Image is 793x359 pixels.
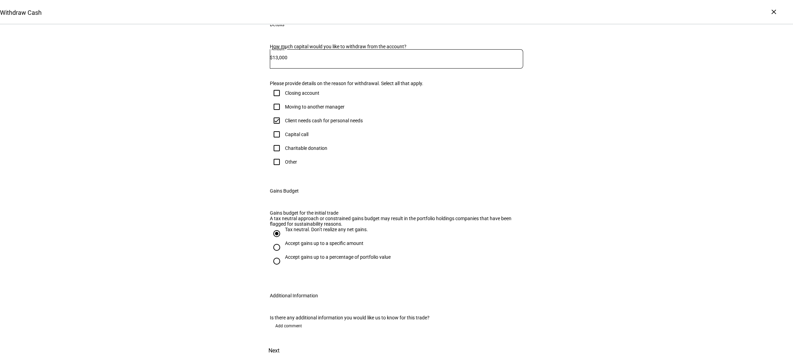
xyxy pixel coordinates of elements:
div: Other [285,159,297,165]
mat-label: Amount* [272,47,286,51]
div: Gains Budget [270,188,299,194]
div: Closing account [285,90,319,96]
div: Client needs cash for personal needs [285,118,363,123]
div: Capital call [285,132,308,137]
div: Is there any additional information you would like us to know for this trade? [270,315,523,320]
div: Gains budget for the initial trade [270,210,523,216]
div: × [768,6,779,17]
div: How much capital would you like to withdraw from the account? [270,44,523,49]
button: Add comment [270,320,307,331]
div: Additional Information [270,293,318,298]
span: Next [268,342,279,359]
div: Accept gains up to a specific amount [285,240,363,246]
button: Next [259,342,289,359]
div: Moving to another manager [285,104,345,110]
div: Please provide details on the reason for withdrawal. Select all that apply. [270,81,523,86]
div: Charitable donation [285,145,327,151]
span: $ [270,55,273,60]
div: Tax neutral. Don’t realize any net gains. [285,227,368,232]
div: A tax neutral approach or constrained gains budget may result in the portfolio holdings companies... [270,216,523,227]
span: Add comment [275,320,302,331]
div: Accept gains up to a percentage of portfolio value [285,254,391,260]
